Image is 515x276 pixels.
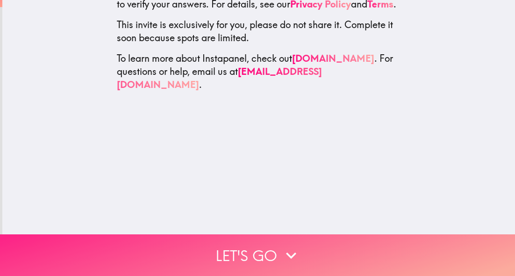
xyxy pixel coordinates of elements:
p: This invite is exclusively for you, please do not share it. Complete it soon because spots are li... [117,18,401,44]
p: To learn more about Instapanel, check out . For questions or help, email us at . [117,52,401,91]
a: [DOMAIN_NAME] [292,52,374,64]
a: [EMAIL_ADDRESS][DOMAIN_NAME] [117,65,322,90]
